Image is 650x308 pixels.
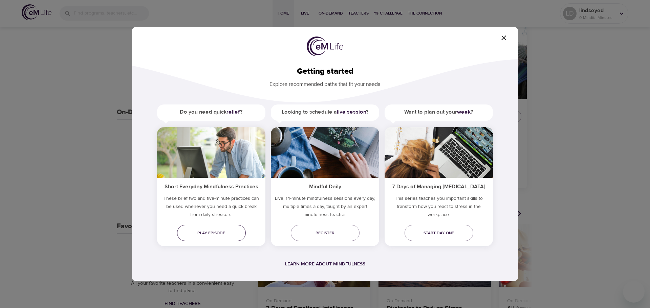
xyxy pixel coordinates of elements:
p: Explore recommended paths that fit your needs [143,76,507,88]
a: Play episode [177,225,246,241]
img: logo [307,37,343,56]
img: ims [385,127,493,178]
h5: Short Everyday Mindfulness Practices [157,178,265,194]
a: week [457,109,471,115]
h5: These brief two and five-minute practices can be used whenever you need a quick break from daily ... [157,194,265,221]
h5: 7 Days of Managing [MEDICAL_DATA] [385,178,493,194]
h5: Do you need quick ? [157,104,265,120]
a: live session [337,109,366,115]
a: relief [226,109,240,115]
img: ims [157,127,265,178]
a: Register [291,225,360,241]
a: Start day one [405,225,473,241]
p: This series teaches you important skills to transform how you react to stress in the workplace. [385,194,493,221]
img: ims [271,127,379,178]
p: Live, 14-minute mindfulness sessions every day, multiple times a day, taught by an expert mindful... [271,194,379,221]
a: Learn more about mindfulness [285,261,365,267]
span: Start day one [410,230,468,237]
h5: Looking to schedule a ? [271,104,379,120]
span: Register [296,230,354,237]
h5: Mindful Daily [271,178,379,194]
h5: Want to plan out your ? [385,104,493,120]
h2: Getting started [143,67,507,76]
span: Play episode [182,230,240,237]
